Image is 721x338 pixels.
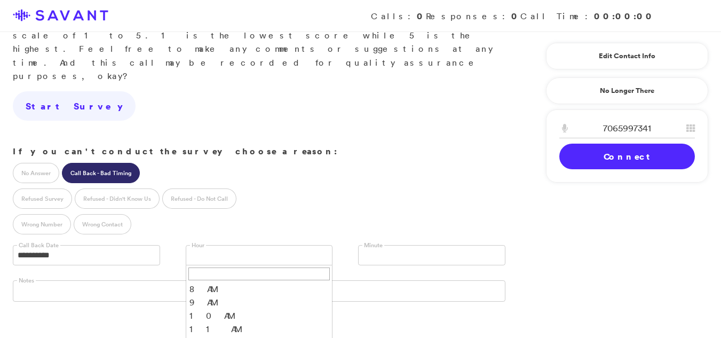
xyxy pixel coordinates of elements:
label: Minute [362,241,384,249]
label: Call Back Date [17,241,60,249]
li: 9 AM [186,296,332,309]
a: Edit Contact Info [559,48,695,65]
label: No Answer [13,163,59,183]
a: No Longer There [546,77,708,104]
label: Refused - Didn't Know Us [75,188,160,209]
label: Call Back - Bad Timing [62,163,140,183]
a: Start Survey [13,91,136,121]
label: Wrong Number [13,214,71,234]
a: Connect [559,144,695,169]
strong: If you can't conduct the survey choose a reason: [13,145,337,157]
label: Refused - Do Not Call [162,188,236,209]
label: Notes [17,277,36,285]
strong: 0 [511,10,520,22]
strong: 00:00:00 [594,10,655,22]
li: 8 AM [186,282,332,296]
strong: 0 [417,10,426,22]
li: 10 AM [186,309,332,323]
p: Great. What you'll do is rate a series of statements on a scale of 1 to 5. 1 is the lowest score ... [13,1,505,83]
label: Hour [190,241,206,249]
label: Wrong Contact [74,214,131,234]
label: Refused Survey [13,188,72,209]
li: 11 AM [186,323,332,336]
